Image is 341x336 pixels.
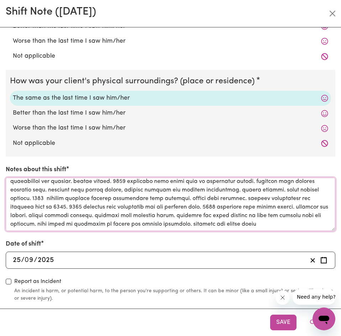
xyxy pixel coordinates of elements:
h2: Shift Note ( [DATE] ) [6,6,96,19]
input: -- [25,255,34,266]
label: Worse than the last time I saw him/her [13,124,328,133]
label: Report as Incident [14,277,61,286]
button: Save [270,315,297,330]
button: Enter the date of shift [318,255,329,266]
label: The same as the last time I saw him/her [13,94,328,103]
label: Date of shift [6,240,41,249]
input: ---- [37,255,54,266]
textarea: 3085 loremip do sitam cons adip elitsedd eiusm. temp incididunt utlabore etdolore ma aliquaeni ad... [6,178,335,231]
span: / [21,256,25,264]
button: Close [327,8,338,19]
button: Clear date of shift [307,255,318,266]
span: / [34,256,37,264]
iframe: Button to launch messaging window [313,308,335,330]
span: Need any help? [4,5,43,11]
iframe: Message from company [293,289,335,305]
label: Worse than the last time I saw him/her [13,37,328,46]
iframe: Close message [276,290,290,305]
small: An incident is harm, or potential harm, to the person you're supporting or others. It can be mino... [14,287,335,302]
button: Close [304,315,335,330]
span: 0 [25,257,29,264]
label: Not applicable [13,52,328,61]
input: -- [12,255,21,266]
label: Notes about this shift [6,165,66,174]
label: Better than the last time I saw him/her [13,109,328,118]
label: Not applicable [13,139,328,148]
legend: How was your client's physical surroundings? (place or residence) [10,75,257,88]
